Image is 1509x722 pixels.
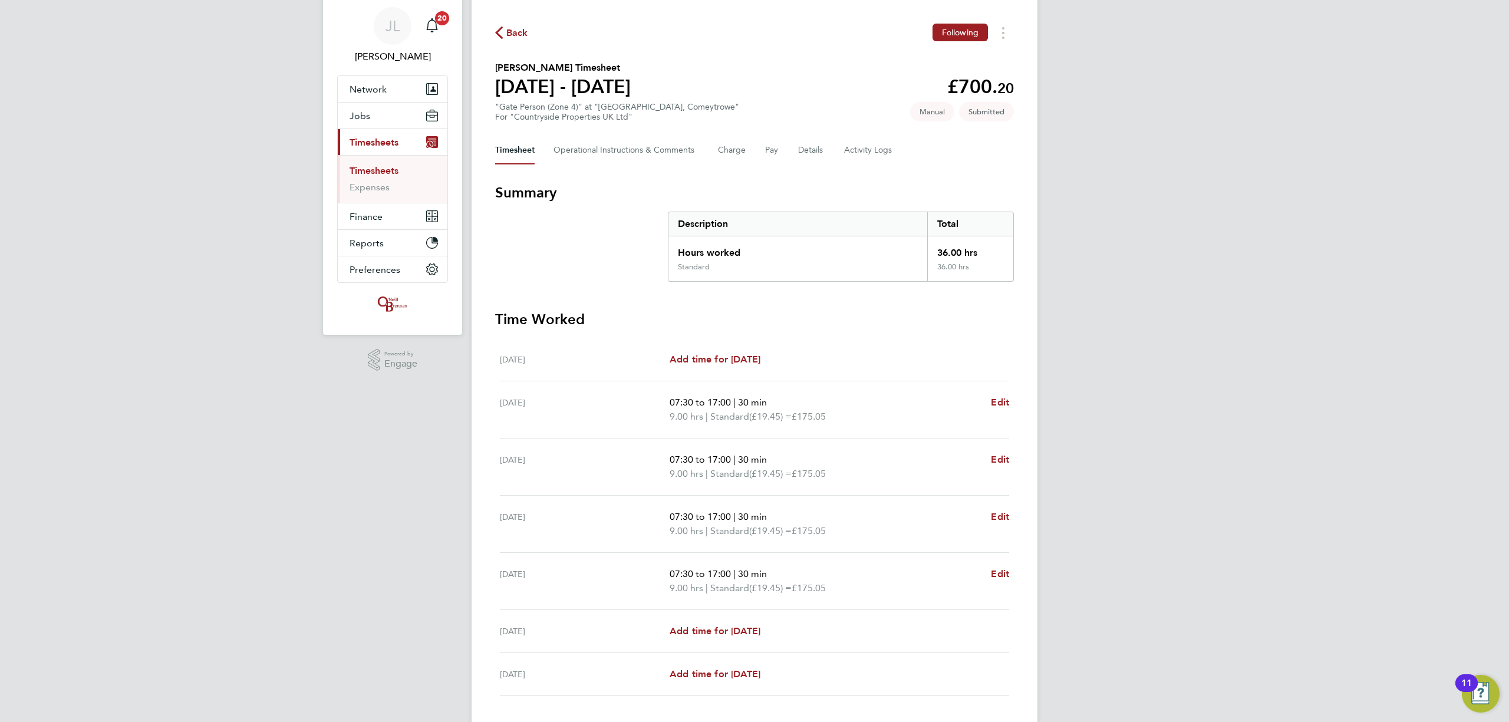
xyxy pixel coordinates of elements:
[670,525,703,536] span: 9.00 hrs
[500,510,670,538] div: [DATE]
[350,110,370,121] span: Jobs
[733,568,736,579] span: |
[670,667,760,681] a: Add time for [DATE]
[495,112,739,122] div: For "Countryside Properties UK Ltd"
[927,236,1013,262] div: 36.00 hrs
[710,467,749,481] span: Standard
[991,397,1009,408] span: Edit
[506,26,528,40] span: Back
[991,454,1009,465] span: Edit
[670,454,731,465] span: 07:30 to 17:00
[959,102,1014,121] span: This timesheet is Submitted.
[997,80,1014,97] span: 20
[947,75,1014,98] app-decimal: £700.
[386,18,400,34] span: JL
[670,468,703,479] span: 9.00 hrs
[670,397,731,408] span: 07:30 to 17:00
[991,510,1009,524] a: Edit
[495,310,1014,329] h3: Time Worked
[500,667,670,681] div: [DATE]
[338,155,447,203] div: Timesheets
[435,11,449,25] span: 20
[738,454,767,465] span: 30 min
[337,50,448,64] span: Jordan Lee
[384,359,417,369] span: Engage
[500,395,670,424] div: [DATE]
[991,567,1009,581] a: Edit
[792,582,826,594] span: £175.05
[350,137,398,148] span: Timesheets
[350,211,383,222] span: Finance
[733,454,736,465] span: |
[500,567,670,595] div: [DATE]
[710,410,749,424] span: Standard
[749,411,792,422] span: (£19.45) =
[338,129,447,155] button: Timesheets
[350,165,398,176] a: Timesheets
[384,349,417,359] span: Powered by
[991,568,1009,579] span: Edit
[670,568,731,579] span: 07:30 to 17:00
[718,136,746,164] button: Charge
[495,61,631,75] h2: [PERSON_NAME] Timesheet
[942,27,978,38] span: Following
[792,468,826,479] span: £175.05
[368,349,418,371] a: Powered byEngage
[749,582,792,594] span: (£19.45) =
[710,581,749,595] span: Standard
[706,525,708,536] span: |
[991,453,1009,467] a: Edit
[706,411,708,422] span: |
[765,136,779,164] button: Pay
[670,511,731,522] span: 07:30 to 17:00
[420,7,444,45] a: 20
[500,624,670,638] div: [DATE]
[350,84,387,95] span: Network
[338,76,447,102] button: Network
[991,395,1009,410] a: Edit
[553,136,699,164] button: Operational Instructions & Comments
[738,568,767,579] span: 30 min
[670,354,760,365] span: Add time for [DATE]
[733,397,736,408] span: |
[927,212,1013,236] div: Total
[350,264,400,275] span: Preferences
[495,183,1014,202] h3: Summary
[670,625,760,637] span: Add time for [DATE]
[670,624,760,638] a: Add time for [DATE]
[338,103,447,128] button: Jobs
[749,468,792,479] span: (£19.45) =
[678,262,710,272] div: Standard
[337,7,448,64] a: JL[PERSON_NAME]
[500,352,670,367] div: [DATE]
[338,203,447,229] button: Finance
[749,525,792,536] span: (£19.45) =
[993,24,1014,42] button: Timesheets Menu
[792,525,826,536] span: £175.05
[668,236,927,262] div: Hours worked
[495,75,631,98] h1: [DATE] - [DATE]
[1461,683,1472,698] div: 11
[927,262,1013,281] div: 36.00 hrs
[670,411,703,422] span: 9.00 hrs
[733,511,736,522] span: |
[500,453,670,481] div: [DATE]
[338,230,447,256] button: Reports
[495,136,535,164] button: Timesheet
[1462,675,1500,713] button: Open Resource Center, 11 new notifications
[792,411,826,422] span: £175.05
[350,238,384,249] span: Reports
[668,212,1014,282] div: Summary
[668,212,927,236] div: Description
[844,136,894,164] button: Activity Logs
[338,256,447,282] button: Preferences
[738,397,767,408] span: 30 min
[706,582,708,594] span: |
[933,24,988,41] button: Following
[910,102,954,121] span: This timesheet was manually created.
[710,524,749,538] span: Standard
[670,352,760,367] a: Add time for [DATE]
[375,295,410,314] img: oneillandbrennan-logo-retina.png
[495,102,739,122] div: "Gate Person (Zone 4)" at "[GEOGRAPHIC_DATA], Comeytrowe"
[991,511,1009,522] span: Edit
